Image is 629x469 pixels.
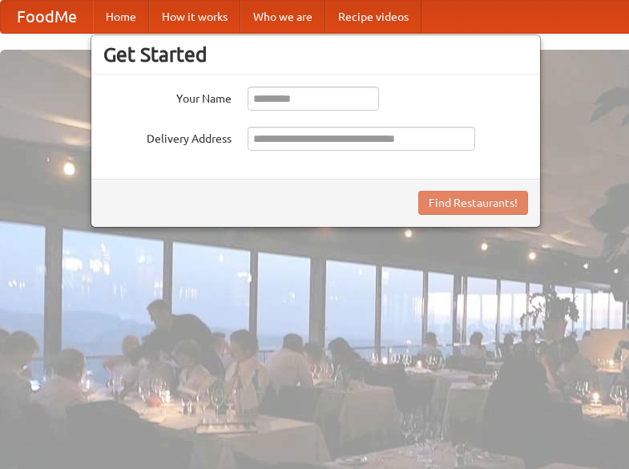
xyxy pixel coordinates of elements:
[325,1,421,33] a: Recipe videos
[149,1,240,33] a: How it works
[418,191,528,215] button: Find Restaurants!
[103,127,232,147] label: Delivery Address
[103,42,528,67] h3: Get Started
[240,1,325,33] a: Who we are
[93,1,149,33] a: Home
[1,1,93,33] a: FoodMe
[103,87,232,107] label: Your Name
